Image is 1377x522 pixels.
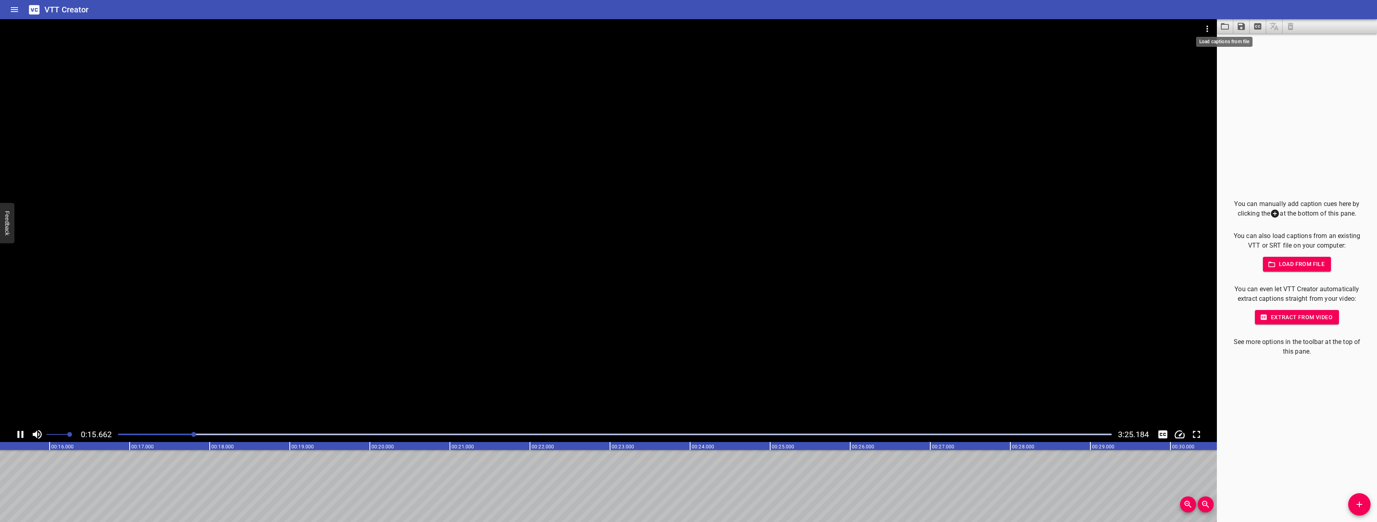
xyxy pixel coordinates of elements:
text: 00:27.000 [932,444,954,450]
span: Load from file [1269,259,1325,269]
div: Playback Speed [1172,427,1187,442]
text: 00:20.000 [371,444,394,450]
div: Play progress [118,434,1112,435]
button: Add Cue [1348,493,1371,516]
text: 00:24.000 [692,444,714,450]
p: You can also load captions from an existing VTT or SRT file on your computer: [1230,231,1364,250]
button: Video Options [1198,19,1217,38]
svg: Extract captions from video [1253,22,1263,31]
text: 00:29.000 [1092,444,1114,450]
text: 00:19.000 [291,444,314,450]
span: Set video volume [67,432,72,437]
button: Zoom Out [1198,496,1214,512]
button: Zoom In [1180,496,1196,512]
text: 00:16.000 [51,444,74,450]
div: Toggle Full Screen [1189,427,1204,442]
button: Save captions to file [1233,19,1250,34]
p: See more options in the toolbar at the top of this pane. [1230,337,1364,356]
button: Load captions from file [1217,19,1233,34]
text: 00:18.000 [211,444,234,450]
button: Toggle fullscreen [1189,427,1204,442]
text: 00:22.000 [532,444,554,450]
button: Extract captions from video [1250,19,1266,34]
text: 00:26.000 [852,444,874,450]
text: 00:21.000 [452,444,474,450]
text: 00:28.000 [1012,444,1034,450]
div: Hide/Show Captions [1155,427,1170,442]
span: Extract from video [1261,312,1333,322]
button: Toggle captions [1155,427,1170,442]
button: Change Playback Speed [1172,427,1187,442]
span: Video Duration [1118,430,1149,439]
text: 00:25.000 [772,444,794,450]
text: 00:23.000 [612,444,634,450]
text: 00:30.000 [1172,444,1194,450]
span: Current Time [81,430,112,439]
p: You can even let VTT Creator automatically extract captions straight from your video: [1230,284,1364,304]
p: You can manually add caption cues here by clicking the at the bottom of this pane. [1230,199,1364,219]
h6: VTT Creator [44,3,89,16]
button: Play/Pause [13,427,28,442]
button: Load from file [1263,257,1331,272]
button: Extract from video [1255,310,1339,325]
text: 00:17.000 [131,444,154,450]
span: Add some captions below, then you can translate them. [1266,19,1283,34]
button: Toggle mute [30,427,45,442]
